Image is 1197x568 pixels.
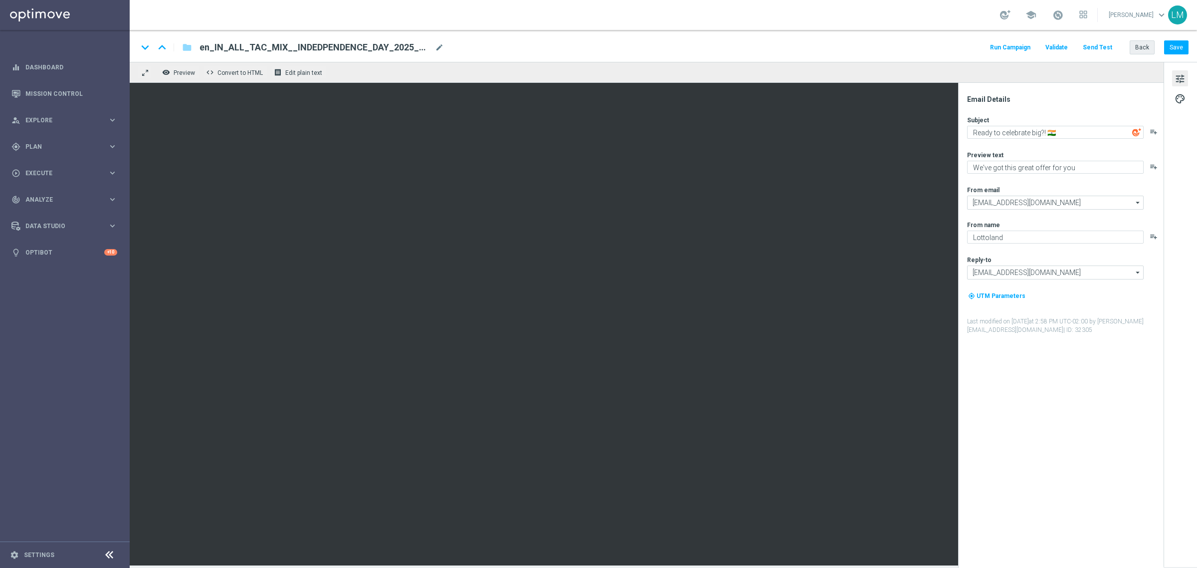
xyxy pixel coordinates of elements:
button: Validate [1044,41,1069,54]
i: keyboard_arrow_right [108,168,117,178]
button: play_circle_outline Execute keyboard_arrow_right [11,169,118,177]
div: Data Studio [11,222,108,231]
button: code Convert to HTML [203,66,267,79]
button: remove_red_eye Preview [160,66,199,79]
button: Data Studio keyboard_arrow_right [11,222,118,230]
button: Back [1130,40,1155,54]
div: Mission Control [11,80,117,107]
span: | ID: 32305 [1063,326,1092,333]
div: Explore [11,116,108,125]
i: keyboard_arrow_right [108,115,117,125]
span: code [206,68,214,76]
i: remove_red_eye [162,68,170,76]
button: playlist_add [1150,128,1158,136]
span: Plan [25,144,108,150]
label: From name [967,221,1000,229]
label: Subject [967,116,989,124]
i: folder [182,41,192,53]
a: Optibot [25,239,104,266]
i: keyboard_arrow_up [155,40,170,55]
i: keyboard_arrow_down [138,40,153,55]
i: my_location [968,292,975,299]
span: palette [1175,92,1186,105]
a: Mission Control [25,80,117,107]
div: +10 [104,249,117,256]
a: Dashboard [25,54,117,80]
span: mode_edit [435,43,444,52]
i: keyboard_arrow_right [108,142,117,151]
i: settings [10,551,19,560]
button: my_location UTM Parameters [967,290,1026,301]
button: Run Campaign [989,41,1032,54]
div: LM [1168,5,1187,24]
button: receipt Edit plain text [271,66,327,79]
button: track_changes Analyze keyboard_arrow_right [11,196,118,204]
i: track_changes [11,195,20,204]
button: playlist_add [1150,163,1158,171]
label: Last modified on [DATE] at 2:58 PM UTC-02:00 by [PERSON_NAME][EMAIL_ADDRESS][DOMAIN_NAME] [967,317,1163,334]
label: Reply-to [967,256,992,264]
span: tune [1175,72,1186,85]
span: Explore [25,117,108,123]
i: arrow_drop_down [1133,196,1143,209]
img: optiGenie.svg [1132,128,1141,137]
div: Optibot [11,239,117,266]
label: From email [967,186,999,194]
label: Preview text [967,151,1003,159]
button: Mission Control [11,90,118,98]
i: gps_fixed [11,142,20,151]
span: Data Studio [25,223,108,229]
i: receipt [274,68,282,76]
span: Convert to HTML [217,69,263,76]
button: Save [1164,40,1189,54]
span: UTM Parameters [977,292,1025,299]
i: keyboard_arrow_right [108,221,117,231]
i: lightbulb [11,248,20,257]
div: Dashboard [11,54,117,80]
span: en_IN_ALL_TAC_MIX__INDEDPENDENCE_DAY_2025_OFFER1 [199,41,431,53]
i: keyboard_arrow_right [108,195,117,204]
span: Edit plain text [285,69,322,76]
a: Settings [24,552,54,558]
button: palette [1172,90,1188,106]
span: Execute [25,170,108,176]
div: Email Details [967,95,1163,104]
button: gps_fixed Plan keyboard_arrow_right [11,143,118,151]
i: person_search [11,116,20,125]
input: Select [967,266,1144,280]
div: Execute [11,169,108,178]
button: person_search Explore keyboard_arrow_right [11,116,118,124]
i: equalizer [11,63,20,72]
button: lightbulb Optibot +10 [11,249,118,257]
input: Select [967,196,1144,210]
div: Analyze [11,195,108,204]
button: Send Test [1081,41,1114,54]
span: keyboard_arrow_down [1156,9,1167,20]
i: arrow_drop_down [1133,266,1143,279]
span: Analyze [25,197,108,203]
div: Plan [11,142,108,151]
a: [PERSON_NAME]keyboard_arrow_down [1108,7,1168,22]
button: tune [1172,70,1188,86]
button: folder [181,39,193,55]
button: playlist_add [1150,233,1158,241]
span: school [1025,9,1036,20]
span: Validate [1045,44,1068,51]
span: Preview [174,69,195,76]
i: play_circle_outline [11,169,20,178]
button: equalizer Dashboard [11,63,118,71]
